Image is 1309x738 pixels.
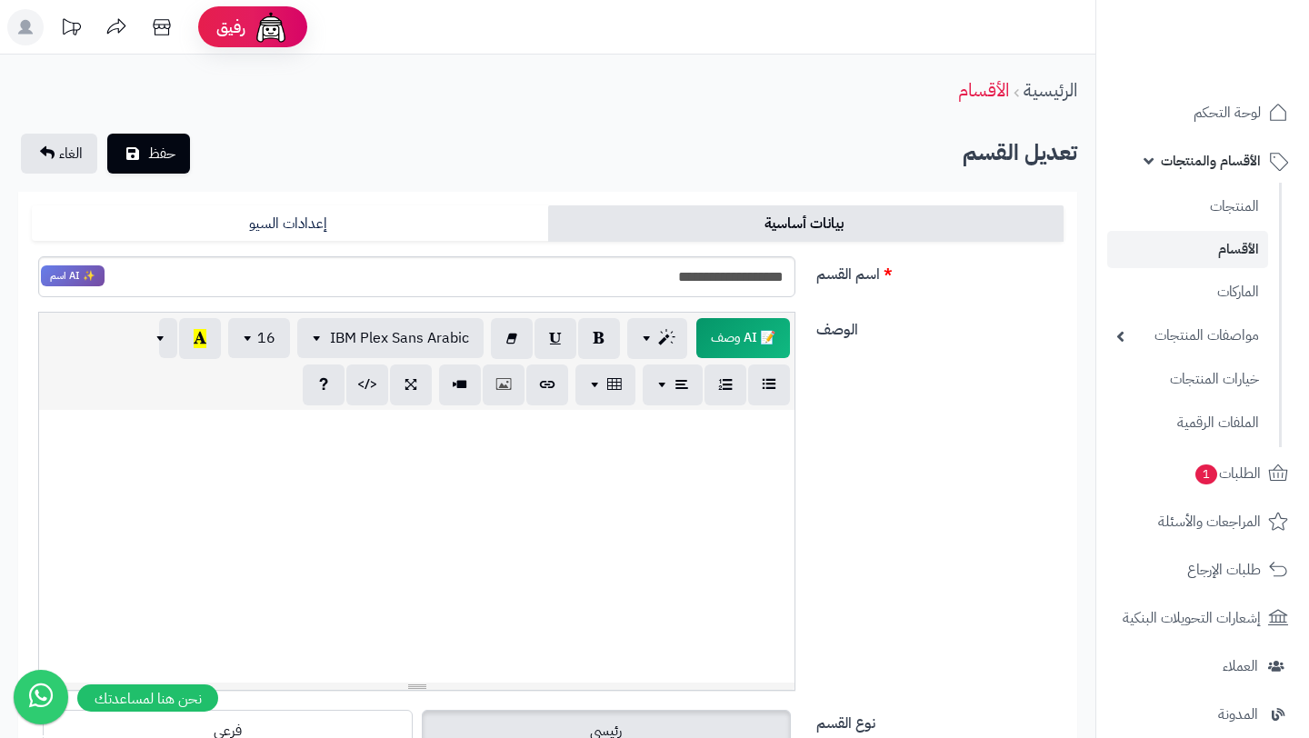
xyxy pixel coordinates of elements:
[1107,452,1298,495] a: الطلبات1
[1107,91,1298,135] a: لوحة التحكم
[48,9,94,50] a: تحديثات المنصة
[32,205,548,242] a: إعدادات السيو
[1107,404,1268,443] a: الملفات الرقمية
[809,312,1071,341] label: الوصف
[1218,702,1258,727] span: المدونة
[958,76,1009,104] a: الأقسام
[59,143,83,165] span: الغاء
[809,256,1071,285] label: اسم القسم
[1194,100,1261,125] span: لوحة التحكم
[1185,14,1292,52] img: logo-2.png
[1107,187,1268,226] a: المنتجات
[1123,605,1261,631] span: إشعارات التحويلات البنكية
[1194,464,1218,485] span: 1
[1107,596,1298,640] a: إشعارات التحويلات البنكية
[1107,360,1268,399] a: خيارات المنتجات
[1161,148,1261,174] span: الأقسام والمنتجات
[253,9,289,45] img: ai-face.png
[228,318,290,358] button: 16
[809,705,1071,734] label: نوع القسم
[1107,693,1298,736] a: المدونة
[21,134,97,174] a: الغاء
[1223,653,1258,679] span: العملاء
[963,136,1077,169] b: تعديل القسم
[548,205,1064,242] a: بيانات أساسية
[1107,231,1268,268] a: الأقسام
[257,327,275,349] span: 16
[148,143,175,165] span: حفظ
[1107,316,1268,355] a: مواصفات المنتجات
[1187,557,1261,583] span: طلبات الإرجاع
[297,318,484,358] button: IBM Plex Sans Arabic
[1107,500,1298,544] a: المراجعات والأسئلة
[330,327,469,349] span: IBM Plex Sans Arabic
[1107,644,1298,688] a: العملاء
[1107,548,1298,592] a: طلبات الإرجاع
[1194,461,1261,486] span: الطلبات
[1158,509,1261,534] span: المراجعات والأسئلة
[1024,76,1077,104] a: الرئيسية
[216,16,245,38] span: رفيق
[107,134,190,174] button: حفظ
[41,265,105,287] span: انقر لاستخدام رفيقك الذكي
[1107,273,1268,312] a: الماركات
[696,318,790,358] span: انقر لاستخدام رفيقك الذكي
